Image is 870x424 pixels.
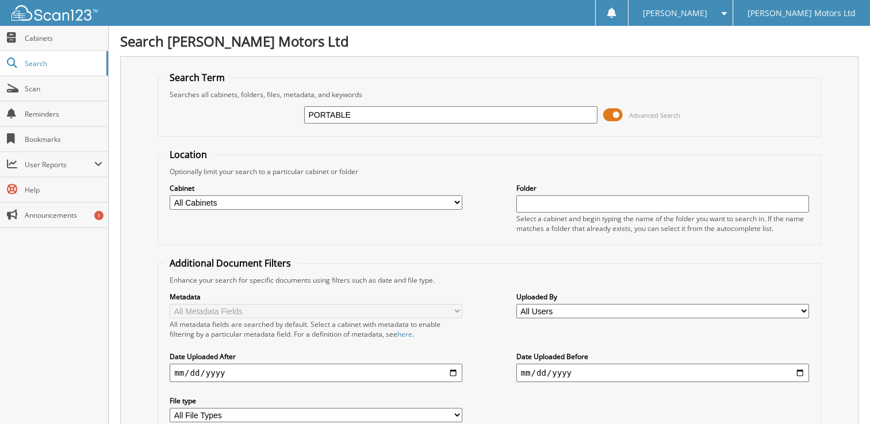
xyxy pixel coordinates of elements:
span: Search [25,59,101,68]
div: All metadata fields are searched by default. Select a cabinet with metadata to enable filtering b... [170,319,462,339]
label: File type [170,396,462,406]
legend: Additional Document Filters [164,257,297,269]
legend: Location [164,148,213,161]
label: Date Uploaded After [170,352,462,361]
label: Cabinet [170,183,462,193]
label: Folder [516,183,809,193]
div: 1 [94,211,104,220]
div: Searches all cabinets, folders, files, metadata, and keywords [164,90,815,99]
div: Enhance your search for specific documents using filters such as date and file type. [164,275,815,285]
span: [PERSON_NAME] [643,10,707,17]
a: here [397,329,412,339]
h1: Search [PERSON_NAME] Motors Ltd [120,32,858,51]
span: Announcements [25,210,102,220]
label: Uploaded By [516,292,809,302]
span: [PERSON_NAME] Motors Ltd [748,10,856,17]
span: Cabinets [25,33,102,43]
span: Reminders [25,109,102,119]
legend: Search Term [164,71,231,84]
label: Date Uploaded Before [516,352,809,361]
img: scan123-logo-white.svg [12,5,98,21]
input: start [170,364,462,382]
span: Bookmarks [25,134,102,144]
span: Scan [25,84,102,94]
iframe: Chat Widget [812,369,870,424]
span: Advanced Search [629,111,680,120]
label: Metadata [170,292,462,302]
span: User Reports [25,160,94,169]
div: Select a cabinet and begin typing the name of the folder you want to search in. If the name match... [516,214,809,233]
div: Optionally limit your search to a particular cabinet or folder [164,167,815,176]
span: Help [25,185,102,195]
input: end [516,364,809,382]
